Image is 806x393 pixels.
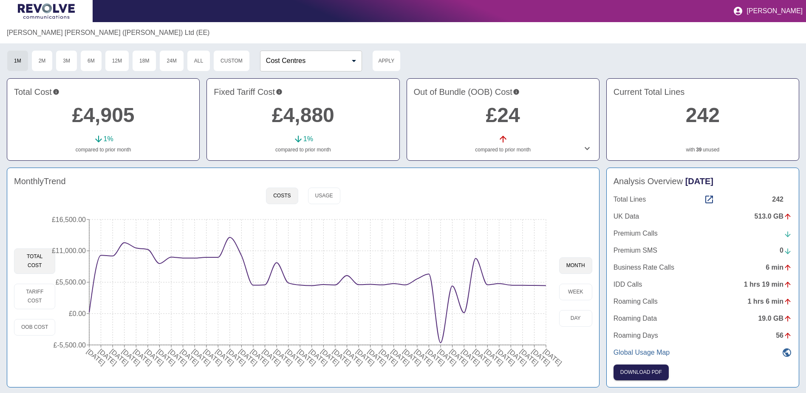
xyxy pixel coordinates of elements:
a: IDD Calls1 hrs 19 min [614,279,792,290]
svg: This is the total charges incurred over 1 months [53,85,59,98]
tspan: [DATE] [472,347,493,367]
h4: Analysis Overview [614,175,792,188]
tspan: [DATE] [343,347,365,367]
tspan: [DATE] [507,347,528,367]
button: month [559,257,592,274]
a: £4,880 [272,104,334,126]
button: [PERSON_NAME] [730,3,806,20]
tspan: [DATE] [308,347,329,367]
button: Custom [213,50,250,71]
tspan: [DATE] [85,347,107,367]
p: UK Data [614,211,639,222]
div: 0 [780,245,792,256]
tspan: [DATE] [238,347,259,367]
tspan: [DATE] [390,347,411,367]
button: OOB Cost [14,319,55,336]
a: £4,905 [72,104,135,126]
p: Global Usage Map [614,347,670,358]
p: with unused [614,146,792,154]
h4: Total Cost [14,85,192,98]
tspan: [DATE] [355,347,376,367]
p: 1 % [104,134,113,144]
a: Total Lines242 [614,194,792,205]
tspan: [DATE] [437,347,458,367]
div: 1 hrs 19 min [744,279,792,290]
button: 12M [105,50,129,71]
h4: Fixed Tariff Cost [214,85,392,98]
a: Roaming Calls1 hrs 6 min [614,296,792,307]
button: All [187,50,210,71]
tspan: [DATE] [542,347,563,367]
tspan: [DATE] [402,347,423,367]
tspan: [DATE] [249,347,271,367]
tspan: [DATE] [413,347,435,367]
tspan: [DATE] [519,347,540,367]
p: Roaming Data [614,313,657,324]
button: day [559,310,592,327]
tspan: [DATE] [132,347,153,367]
svg: This is your recurring contracted cost [276,85,283,98]
a: Roaming Days56 [614,330,792,341]
button: 24M [159,50,184,71]
button: 3M [56,50,77,71]
tspan: [DATE] [121,347,142,367]
h4: Monthly Trend [14,175,66,188]
div: 513.0 GB [755,211,792,222]
span: [DATE] [685,177,713,186]
tspan: [DATE] [320,347,341,367]
tspan: [DATE] [285,347,306,367]
a: Premium Calls [614,228,792,239]
p: [PERSON_NAME] [747,7,803,15]
div: 1 hrs 6 min [748,296,792,307]
a: Global Usage Map [614,347,792,358]
p: compared to prior month [14,146,192,154]
tspan: [DATE] [97,347,119,367]
tspan: [DATE] [425,347,447,367]
img: Logo [18,3,75,19]
button: 6M [80,50,102,71]
a: Business Rate Calls6 min [614,262,792,273]
p: Roaming Days [614,330,658,341]
tspan: [DATE] [179,347,201,367]
a: £24 [486,104,520,126]
tspan: [DATE] [144,347,165,367]
a: UK Data513.0 GB [614,211,792,222]
button: Apply [372,50,401,71]
tspan: [DATE] [378,347,399,367]
tspan: [DATE] [109,347,130,367]
p: IDD Calls [614,279,642,290]
p: Premium Calls [614,228,658,239]
tspan: £5,500.00 [56,279,86,286]
p: Business Rate Calls [614,262,674,273]
button: Click here to download the most recent invoice. If the current month’s invoice is unavailable, th... [614,365,669,380]
a: [PERSON_NAME] [PERSON_NAME] ([PERSON_NAME]) Ltd (EE) [7,28,209,38]
button: Tariff Cost [14,284,55,309]
tspan: £16,500.00 [52,216,86,223]
button: 2M [31,50,53,71]
a: 242 [686,104,720,126]
tspan: [DATE] [531,347,552,367]
tspan: [DATE] [191,347,212,367]
tspan: [DATE] [495,347,517,367]
tspan: [DATE] [296,347,317,367]
tspan: [DATE] [261,347,283,367]
div: 19.0 GB [758,313,792,324]
h4: Out of Bundle (OOB) Cost [414,85,592,98]
div: 6 min [766,262,792,273]
tspan: [DATE] [156,347,177,367]
button: Costs [266,188,298,204]
tspan: £-5,500.00 [54,342,86,349]
tspan: [DATE] [226,347,247,367]
tspan: [DATE] [484,347,505,367]
button: 18M [132,50,156,71]
p: Roaming Calls [614,296,658,307]
tspan: [DATE] [367,347,388,367]
a: Roaming Data19.0 GB [614,313,792,324]
a: 39 [696,146,701,154]
svg: Costs outside of your fixed tariff [513,85,520,98]
button: Total Cost [14,248,55,274]
tspan: [DATE] [460,347,481,367]
tspan: [DATE] [203,347,224,367]
tspan: [DATE] [167,347,189,367]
